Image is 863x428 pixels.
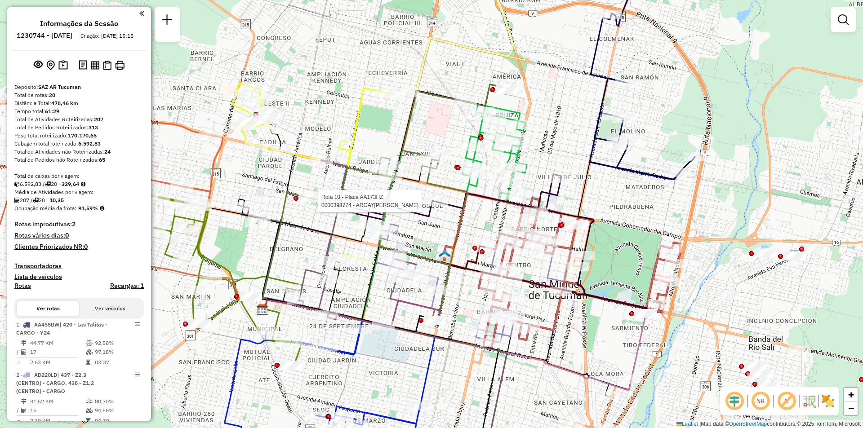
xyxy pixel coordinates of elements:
i: Tempo total em rota [86,418,90,424]
a: Zoom out [844,402,858,415]
i: Tempo total em rota [86,360,90,365]
td: 15 [30,406,85,415]
td: 80,70% [94,397,140,406]
div: Total de rotas: [14,91,144,99]
span: | 437 - Z2.3 (CENTRO) - CARGO, 438 - Z1.2 (CENTRO) - CARGO [16,371,94,394]
td: = [16,416,21,425]
em: Opções [135,322,140,327]
strong: 65 [99,156,105,163]
div: Total de Atividades Roteirizadas: [14,115,144,124]
span: Ocultar deslocamento [724,390,745,412]
div: Depósito: [14,83,144,91]
td: 2,10 KM [30,416,85,425]
td: = [16,358,21,367]
td: 92,58% [94,339,140,348]
i: Distância Total [21,399,27,404]
i: % de utilização do peso [86,399,93,404]
div: Total de Pedidos Roteirizados: [14,124,144,132]
strong: 2 [72,220,76,228]
button: Centralizar mapa no depósito ou ponto de apoio [44,58,57,72]
div: Média de Atividades por viagem: [14,188,144,196]
td: 94,58% [94,406,140,415]
h4: Recargas: 1 [110,282,144,290]
div: Atividade não roteirizada - Libertad S.A. SIEMPRE A LAS 07:00AM!!!!! [240,292,262,301]
strong: 0 [84,243,88,251]
strong: 24 [104,148,111,155]
h4: Rotas vários dias: [14,232,144,239]
i: Total de rotas [33,198,39,203]
div: Atividade não roteirizada - SUP. MAYORISTA MAKRO S.A. [188,319,211,328]
i: % de utilização do peso [86,340,93,346]
strong: 329,64 [62,181,79,187]
div: 6.592,83 / 20 = [14,180,144,188]
img: UDC - Tucuman [439,250,450,262]
em: Opções [135,372,140,377]
div: Atividade não roteirizada - GOMEZ [751,369,773,378]
h4: Lista de veículos [14,273,144,281]
div: Criação: [DATE] 15:15 [77,32,137,40]
h4: Informações da Sessão [40,19,118,28]
div: Map data © contributors,© 2025 TomTom, Microsoft [674,420,863,428]
i: % de utilização da cubagem [86,408,93,413]
span: | [699,421,701,427]
span: AA455BW [34,321,59,328]
button: Painel de Sugestão [57,58,70,72]
span: | 420 - Las Talitas - CARGO - Y24 [16,321,107,336]
a: Exibir filtros [834,11,852,29]
i: % de utilização da cubagem [86,349,93,355]
div: Tempo total: [14,107,144,115]
img: Fluxo de ruas [802,394,816,408]
div: Atividade não roteirizada - FLORES MARIA CELESTE VIRGINIA [744,362,767,371]
td: 03:37 [94,358,140,367]
strong: 207 [94,116,103,123]
td: 31,52 KM [30,397,85,406]
td: 2,63 KM [30,358,85,367]
a: OpenStreetMap [729,421,767,427]
div: Atividade não roteirizada - FIGUEROA MONICA MABEL [758,379,780,388]
button: Visualizar Romaneio [101,59,113,72]
h4: Clientes Priorizados NR: [14,243,144,251]
strong: 6.592,83 [78,140,101,147]
td: / [16,348,21,357]
button: Logs desbloquear sessão [77,58,89,72]
strong: 10,35 [49,197,64,203]
div: Cubagem total roteirizado: [14,140,144,148]
h4: Transportadoras [14,262,144,270]
td: 04:39 [94,416,140,425]
i: Total de rotas [45,181,51,187]
button: Exibir sessão original [32,58,44,72]
h4: Rotas improdutivas: [14,221,144,228]
i: Total de Atividades [21,349,27,355]
button: Ver rotas [17,301,79,316]
a: Clique aqui para minimizar o painel [139,8,144,18]
strong: 0 [65,231,69,239]
span: Ocultar NR [750,390,771,412]
span: Exibir rótulo [776,390,797,412]
i: Meta Caixas/viagem: 304,19 Diferença: 25,45 [81,181,85,187]
div: Total de Atividades não Roteirizadas: [14,148,144,156]
span: Ocupação média da frota: [14,205,76,212]
td: 97,18% [94,348,140,357]
td: 44,77 KM [30,339,85,348]
div: Atividade não roteirizada - GRAMAJO MARIA ROSA [754,249,777,258]
h6: 1230744 - [DATE] [17,31,72,40]
strong: SAZ AR Tucuman [38,84,81,90]
span: AD220LD [34,371,57,378]
strong: 478,46 km [51,100,78,106]
i: Total de Atividades [21,408,27,413]
strong: 61:29 [45,108,59,115]
div: Atividade não roteirizada - Herrera Ivana Edith [717,291,740,300]
strong: 91,59% [78,205,98,212]
em: Média calculada utilizando a maior ocupação (%Peso ou %Cubagem) de cada rota da sessão. Rotas cro... [100,206,104,211]
a: Rotas [14,282,31,290]
a: Leaflet [676,421,698,427]
button: Imprimir Rotas [113,59,126,72]
i: Total de Atividades [14,198,20,203]
div: Atividade não roteirizada - CARLA NIEVA [805,244,827,253]
i: Cubagem total roteirizado [14,181,20,187]
img: SAZ AR Tucuman [257,304,268,316]
div: Atividade não roteirizada - Cooperativa [275,338,298,347]
td: / [16,406,21,415]
button: Ver veículos [79,301,141,316]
